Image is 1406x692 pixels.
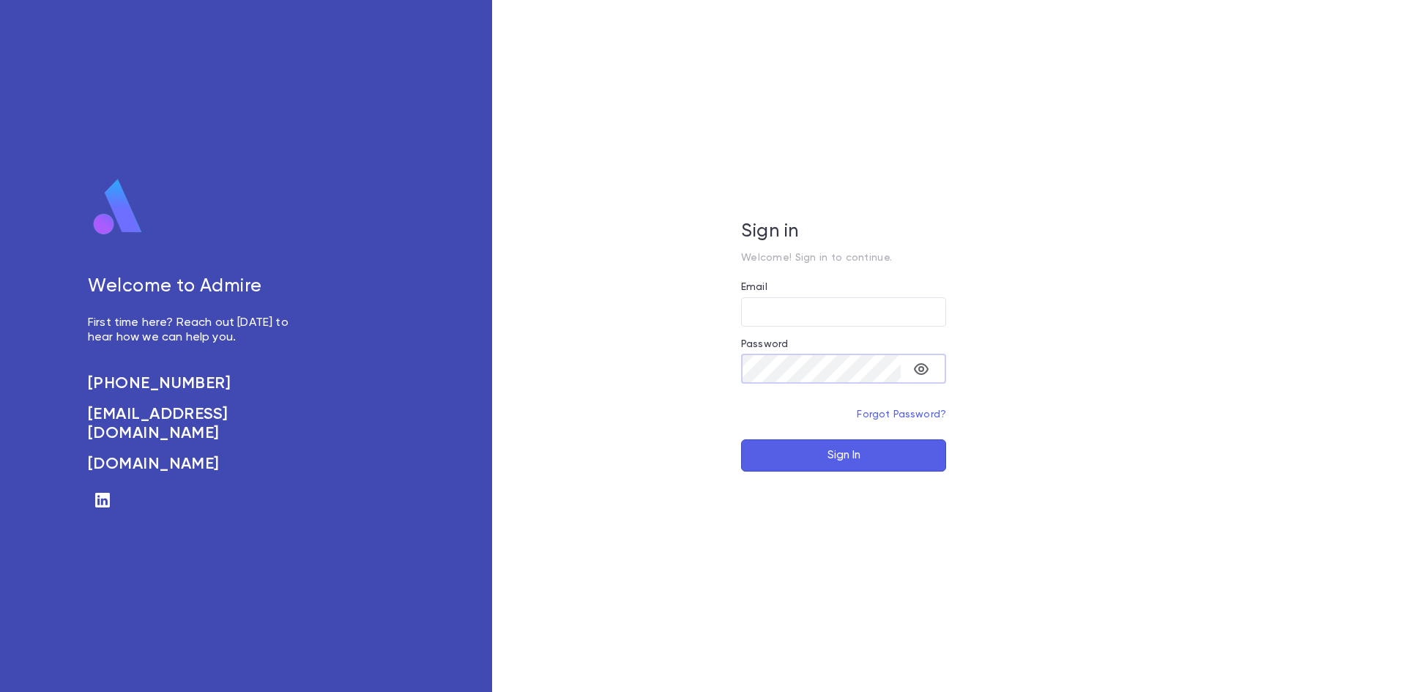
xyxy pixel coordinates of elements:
h5: Sign in [741,221,946,243]
label: Email [741,281,767,293]
button: toggle password visibility [907,354,936,384]
a: [PHONE_NUMBER] [88,374,305,393]
h5: Welcome to Admire [88,276,305,298]
a: Forgot Password? [857,409,946,420]
a: [EMAIL_ADDRESS][DOMAIN_NAME] [88,405,305,443]
button: Sign In [741,439,946,472]
img: logo [88,178,148,237]
a: [DOMAIN_NAME] [88,455,305,474]
label: Password [741,338,788,350]
p: Welcome! Sign in to continue. [741,252,946,264]
p: First time here? Reach out [DATE] to hear how we can help you. [88,316,305,345]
